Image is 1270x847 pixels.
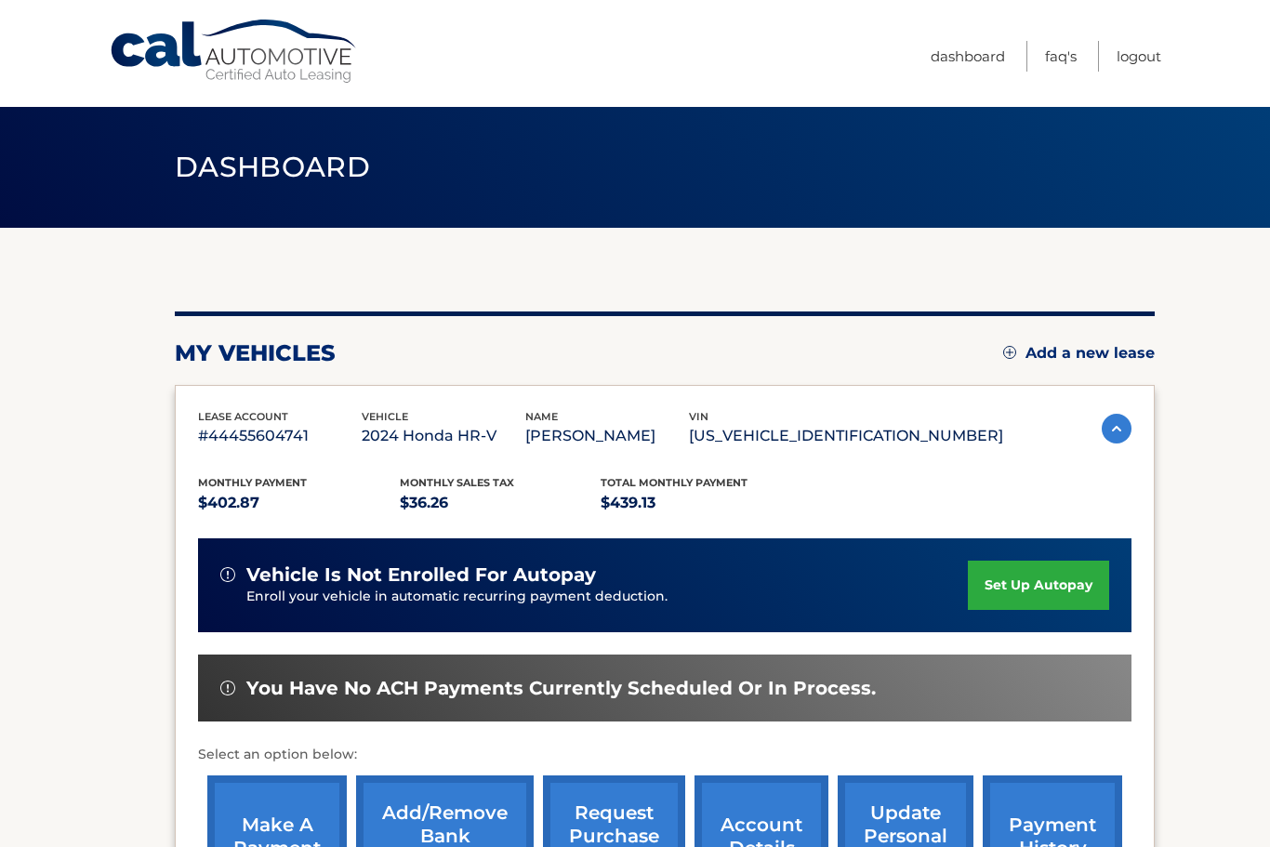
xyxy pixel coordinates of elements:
a: FAQ's [1045,41,1077,72]
a: Logout [1117,41,1161,72]
p: [PERSON_NAME] [525,423,689,449]
p: $439.13 [601,490,802,516]
a: Add a new lease [1003,344,1155,363]
span: You have no ACH payments currently scheduled or in process. [246,677,876,700]
span: Dashboard [175,150,370,184]
img: accordion-active.svg [1102,414,1131,443]
span: vin [689,410,708,423]
img: add.svg [1003,346,1016,359]
a: set up autopay [968,561,1109,610]
span: Monthly Payment [198,476,307,489]
p: 2024 Honda HR-V [362,423,525,449]
h2: my vehicles [175,339,336,367]
p: $36.26 [400,490,602,516]
p: $402.87 [198,490,400,516]
p: [US_VEHICLE_IDENTIFICATION_NUMBER] [689,423,1003,449]
span: Total Monthly Payment [601,476,747,489]
img: alert-white.svg [220,567,235,582]
span: name [525,410,558,423]
a: Cal Automotive [109,19,360,85]
a: Dashboard [931,41,1005,72]
p: Select an option below: [198,744,1131,766]
span: lease account [198,410,288,423]
span: vehicle [362,410,408,423]
span: Monthly sales Tax [400,476,514,489]
span: vehicle is not enrolled for autopay [246,563,596,587]
p: Enroll your vehicle in automatic recurring payment deduction. [246,587,968,607]
p: #44455604741 [198,423,362,449]
img: alert-white.svg [220,681,235,695]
